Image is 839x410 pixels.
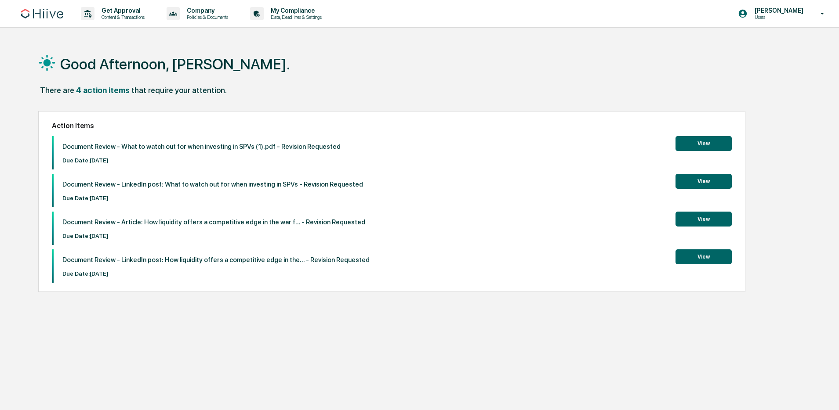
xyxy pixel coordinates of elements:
[40,86,74,95] div: There are
[748,7,808,14] p: [PERSON_NAME]
[748,14,808,20] p: Users
[62,195,363,201] p: Due Date: [DATE]
[131,86,227,95] div: that require your attention.
[676,136,732,151] button: View
[62,270,370,277] p: Due Date: [DATE]
[62,143,341,151] p: Document Review - What to watch out for when investing in SPVs (1).pdf - Revision Requested
[264,14,326,20] p: Data, Deadlines & Settings
[62,218,365,226] p: Document Review - Article: How liquidity offers a competitive edge in the war f... - Revision Req...
[676,214,732,223] a: View
[60,55,290,73] h1: Good Afternoon, [PERSON_NAME].
[676,212,732,227] button: View
[264,7,326,14] p: My Compliance
[21,9,63,18] img: logo
[811,381,835,405] iframe: Open customer support
[62,157,341,164] p: Due Date: [DATE]
[180,7,232,14] p: Company
[62,256,370,264] p: Document Review - LinkedIn post: How liquidity offers a competitive edge in the... - Revision Req...
[676,174,732,189] button: View
[94,7,149,14] p: Get Approval
[180,14,232,20] p: Policies & Documents
[76,86,130,95] div: 4 action items
[676,249,732,264] button: View
[676,139,732,147] a: View
[62,180,363,188] p: Document Review - LinkedIn post: What to watch out for when investing in SPVs - Revision Requested
[62,233,365,239] p: Due Date: [DATE]
[52,122,731,130] h2: Action Items
[94,14,149,20] p: Content & Transactions
[676,176,732,185] a: View
[676,252,732,260] a: View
